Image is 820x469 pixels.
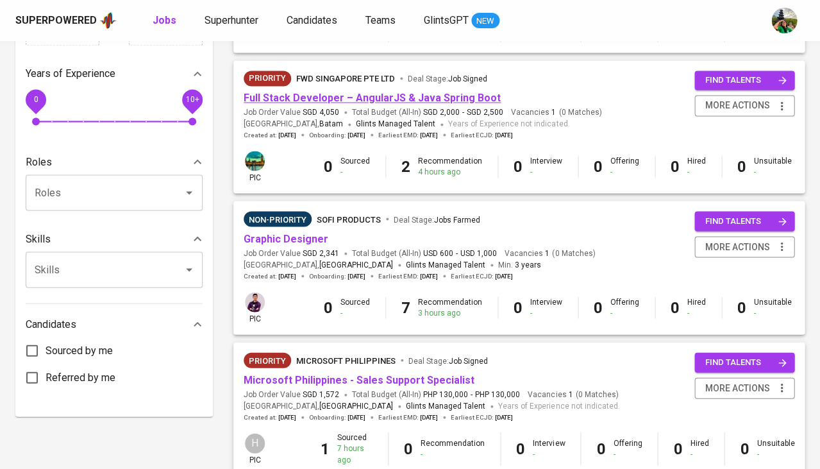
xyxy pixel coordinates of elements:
button: find talents [694,352,794,372]
div: - [533,448,565,459]
span: SGD 2,000 [423,107,460,118]
span: Microsoft Philippines [296,355,396,365]
span: [DATE] [347,131,365,140]
span: Glints Managed Talent [406,260,485,269]
span: 1 [566,389,573,400]
span: Years of Experience not indicated. [448,118,569,131]
span: SGD 2,341 [303,248,339,259]
span: [DATE] [420,271,438,280]
a: Graphic Designer [244,232,328,244]
span: Sourced by me [46,343,113,358]
a: Candidates [287,13,340,29]
span: Earliest ECJD : [451,131,513,140]
div: New Job received from Demand Team [244,352,291,368]
span: [DATE] [347,413,365,422]
span: Earliest EMD : [378,413,438,422]
div: - [530,166,562,177]
div: - [754,166,792,177]
span: Non-Priority [244,213,312,226]
div: 7 hours ago [337,443,372,465]
span: SGD 2,500 [467,107,503,118]
span: [DATE] [495,413,513,422]
div: - [610,166,639,177]
span: NEW [471,15,499,28]
div: - [690,448,708,459]
div: Sourced [337,432,372,465]
span: [DATE] [347,271,365,280]
span: find talents [705,73,787,88]
span: [GEOGRAPHIC_DATA] , [244,400,393,413]
p: Roles [26,154,52,169]
span: Glints Managed Talent [356,119,435,128]
div: Candidates [26,311,203,337]
span: Earliest ECJD : [451,413,513,422]
div: Recommendation [421,438,485,459]
span: Deal Stage : [394,215,480,224]
span: Deal Stage : [408,356,488,365]
b: 0 [737,157,746,175]
div: - [613,448,642,459]
span: [DATE] [278,413,296,422]
div: Years of Experience [26,61,203,87]
b: 0 [324,157,333,175]
span: Glints Managed Talent [406,401,485,410]
span: Job Order Value [244,389,339,400]
span: 1 [543,248,549,259]
div: Unsuitable [754,155,792,177]
b: 0 [594,298,603,316]
span: - [456,248,458,259]
span: Superhunter [205,14,258,26]
span: PHP 130,000 [475,389,520,400]
span: Deal Stage : [408,74,487,83]
span: [GEOGRAPHIC_DATA] [319,400,393,413]
div: 3 hours ago [418,307,482,318]
div: Offering [610,155,639,177]
span: [DATE] [420,413,438,422]
div: 4 hours ago [418,166,482,177]
span: Total Budget (All-In) [352,389,520,400]
div: Interview [533,438,565,459]
span: more actions [705,98,769,114]
b: 0 [514,298,523,316]
span: Onboarding : [309,131,365,140]
b: 0 [404,439,413,457]
img: eva@glints.com [771,8,797,33]
span: [DATE] [278,271,296,280]
a: Teams [365,13,398,29]
a: Full Stack Developer – AngularJS & Java Spring Boot [244,92,501,104]
span: Referred by me [46,370,115,385]
p: Candidates [26,316,76,332]
span: SGD 1,572 [303,389,339,400]
div: Unsuitable [757,438,794,459]
b: 0 [516,439,525,457]
b: 7 [401,298,410,316]
img: erwin@glints.com [245,292,265,312]
div: - [757,448,794,459]
b: 2 [401,157,410,175]
b: 0 [673,439,682,457]
a: Jobs [153,13,179,29]
b: 0 [671,298,680,316]
span: Vacancies ( 0 Matches ) [505,248,595,259]
a: Superpoweredapp logo [15,11,117,30]
span: 10+ [185,94,199,103]
span: Job Signed [448,74,487,83]
div: Recommendation [418,155,482,177]
b: 0 [737,298,746,316]
div: - [340,307,370,318]
span: Vacancies ( 0 Matches ) [528,389,618,400]
button: find talents [694,211,794,231]
span: PHP 130,000 [423,389,468,400]
img: app logo [99,11,117,30]
a: Superhunter [205,13,261,29]
span: - [462,107,464,118]
span: 3 years [515,260,541,269]
div: Hired [687,155,706,177]
p: Skills [26,231,51,246]
div: Hired [690,438,708,459]
span: - [471,389,473,400]
span: USD 600 [423,248,453,259]
span: Created at : [244,271,296,280]
span: [DATE] [420,131,438,140]
div: Superpowered [15,13,97,28]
